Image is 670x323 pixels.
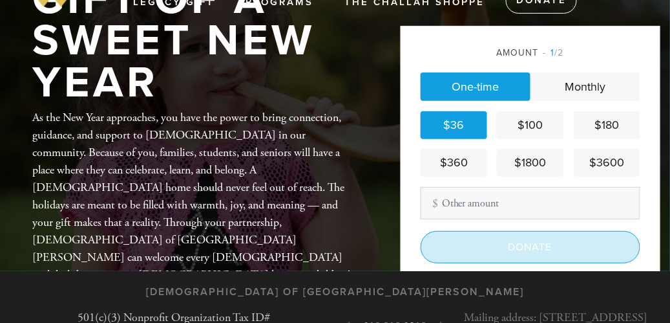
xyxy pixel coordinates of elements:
[421,46,640,60] div: Amount
[530,72,640,101] a: Monthly
[421,187,640,219] input: Other amount
[543,47,564,58] span: /2
[421,111,487,139] a: $36
[497,149,563,177] a: $1800
[426,154,482,172] div: $360
[574,111,640,139] a: $180
[579,117,635,134] div: $180
[421,231,640,263] input: Donate
[502,154,558,172] div: $1800
[574,149,640,177] a: $3600
[497,111,563,139] a: $100
[551,47,555,58] span: 1
[502,117,558,134] div: $100
[421,149,487,177] a: $360
[579,154,635,172] div: $3600
[426,117,482,134] div: $36
[146,286,524,298] h3: [DEMOGRAPHIC_DATA] of [GEOGRAPHIC_DATA][PERSON_NAME]
[421,72,530,101] a: One-time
